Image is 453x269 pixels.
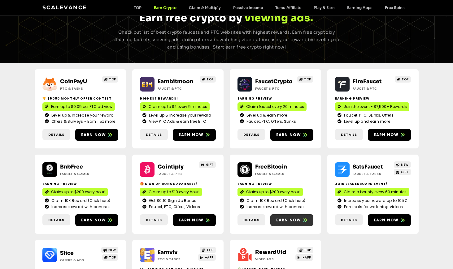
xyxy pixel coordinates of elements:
[353,172,391,176] h2: Faucet & Tasks
[140,129,168,140] a: Details
[42,4,87,11] a: Scalevance
[297,76,313,83] a: TOP
[335,188,409,196] a: Claim a bounty every 60 minutes
[237,188,303,196] a: Claim up to $200 every hour!
[304,248,311,252] span: TOP
[255,257,294,262] h2: Video ads
[111,29,342,51] p: Check out list of best crypto faucets and PTC websites with highest rewards. Earn free crypto by ...
[51,104,112,109] span: Earn up to $0.05 per PTC ad view
[255,249,286,255] a: RewardVid
[269,5,307,10] a: Temu Affiliate
[276,217,301,223] span: Earn now
[245,119,296,124] span: Faucet, PTC, Offers, SLinks
[335,214,363,226] a: Details
[183,5,227,10] a: Claim & Multiply
[128,5,148,10] a: TOP
[42,181,118,186] h2: Earning Preview
[237,96,313,101] h2: Earning Preview
[147,204,200,210] span: Faucet, PTC, Offers, Videos
[140,102,210,111] a: Claim up to $2 every 5 minutes
[147,198,197,203] span: Get $0.10 Sign Up Bonus
[246,104,304,109] span: Claim faucet every 20 minutes
[173,129,216,141] a: Earn now
[335,96,411,101] h2: Earning Preview
[344,104,407,109] span: Join the event - $7,500+ Rewards
[342,113,394,118] span: Faucet, PTC, SLinks, Offers
[60,164,83,170] a: BnbFree
[270,129,313,141] a: Earn now
[368,129,411,141] a: Earn now
[401,162,409,167] span: NEW
[335,102,409,111] a: Join the event - $7,500+ Rewards
[101,247,118,253] a: NEW
[179,132,204,138] span: Earn now
[342,119,390,124] span: Level up and earn more
[108,248,116,252] span: NEW
[109,255,116,260] span: TOP
[128,5,411,10] nav: Menu
[255,164,287,170] a: FreeBitcoin
[60,258,99,263] h2: Offers & Ads
[50,198,111,203] span: Claim 10X Reward (Click here)
[402,77,409,82] span: TOP
[148,5,183,10] a: Earn Crypto
[342,204,403,210] span: Earn sats for watching videos
[353,164,383,170] a: SatsFaucet
[297,247,313,253] a: TOP
[158,164,184,170] a: Cointiply
[102,254,118,261] a: TOP
[149,189,199,195] span: Claim up to $10 every hour!
[237,181,313,186] h2: Earning Preview
[60,86,99,91] h2: ptc & Tasks
[255,78,293,85] a: FaucetCrypto
[240,198,311,203] a: Claim 10X Reward (Click here)
[149,104,207,109] span: Claim up to $2 every 5 minutes
[227,5,269,10] a: Passive Income
[179,217,204,223] span: Earn now
[146,132,162,137] span: Details
[81,132,106,138] span: Earn now
[335,181,411,186] h2: Join Leaderboard event!
[243,217,259,223] span: Details
[102,76,118,83] a: TOP
[45,198,116,203] a: Claim 10X Reward (Click here)
[60,78,87,85] a: CoinPayU
[158,172,196,176] h2: Faucet & PTC
[42,129,70,140] a: Details
[307,5,341,10] a: Play & Earn
[255,86,294,91] h2: Faucet & PTC
[200,76,216,83] a: TOP
[140,188,202,196] a: Claim up to $10 every hour!
[304,77,311,82] span: TOP
[51,189,105,195] span: Claim up to $200 every hour!
[245,198,306,203] span: Claim 10X Reward (Click here)
[344,189,407,195] span: Claim a bounty every 60 minutes
[245,204,306,210] span: Increase reward with bonuses
[42,214,70,226] a: Details
[206,162,214,167] span: GIFT
[81,217,106,223] span: Earn now
[270,214,313,226] a: Earn now
[255,172,294,176] h2: Faucet & Games
[395,76,411,83] a: TOP
[140,96,216,101] h2: Highest Rewards!
[237,214,265,226] a: Details
[173,214,216,226] a: Earn now
[48,217,64,223] span: Details
[42,188,108,196] a: Claim up to $200 every hour!
[60,172,99,176] h2: Faucet & Games
[147,119,206,124] span: View PTC Ads & earn free BTC
[200,247,216,253] a: TOP
[394,161,411,168] a: NEW
[207,248,214,252] span: TOP
[379,5,411,10] a: Free Spins
[374,217,399,223] span: Earn now
[245,113,287,118] span: Level up & earn more
[207,77,214,82] span: TOP
[48,132,64,137] span: Details
[42,102,115,111] a: Earn up to $0.05 per PTC ad view
[205,255,214,260] span: +APP
[374,132,399,138] span: Earn now
[341,5,379,10] a: Earning Apps
[246,189,300,195] span: Claim up to $200 every hour!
